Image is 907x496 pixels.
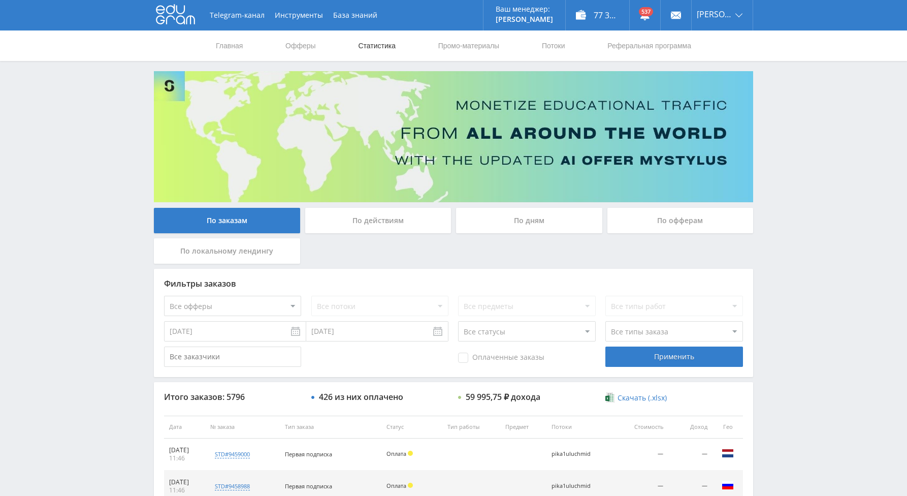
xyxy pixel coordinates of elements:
[305,208,451,233] div: По действиям
[541,30,566,61] a: Потоки
[154,208,300,233] div: По заказам
[456,208,602,233] div: По дням
[458,353,544,363] span: Оплаченные заказы
[215,30,244,61] a: Главная
[607,208,754,233] div: По офферам
[496,15,553,23] p: [PERSON_NAME]
[606,30,692,61] a: Реферальная программа
[164,347,301,367] input: Все заказчики
[164,279,743,288] div: Фильтры заказов
[437,30,500,61] a: Промо-материалы
[605,347,742,367] div: Применить
[284,30,317,61] a: Офферы
[496,5,553,13] p: Ваш менеджер:
[697,10,732,18] span: [PERSON_NAME]
[154,238,300,264] div: По локальному лендингу
[357,30,397,61] a: Статистика
[154,71,753,202] img: Banner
